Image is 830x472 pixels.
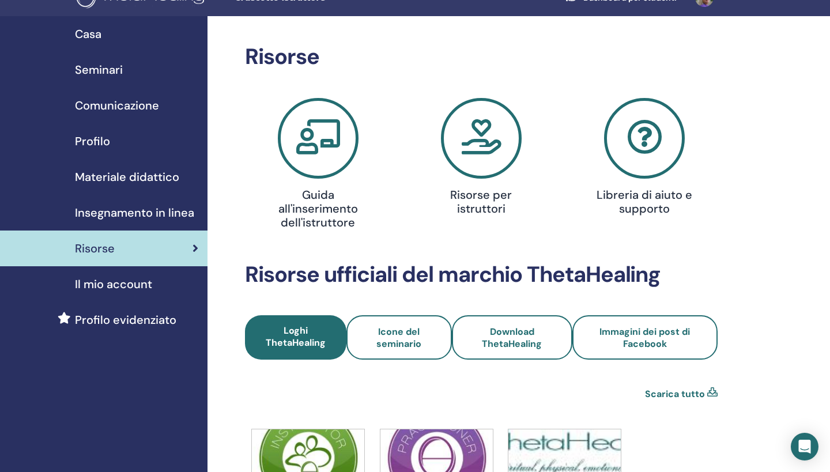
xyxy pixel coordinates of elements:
[266,324,326,349] span: Loghi ThetaHealing
[572,315,718,360] a: Immagini dei post di Facebook
[346,315,452,360] a: Icone del seminario
[75,97,159,114] span: Comunicazione
[406,98,556,220] a: Risorse per istruttori
[429,188,534,216] h4: Risorse per istruttori
[593,188,697,216] h4: Libreria di aiuto e supporto
[570,98,719,220] a: Libreria di aiuto e supporto
[75,25,101,43] span: Casa
[599,326,690,350] span: Immagini dei post di Facebook
[266,188,371,229] h4: Guida all'inserimento dell'istruttore
[452,315,572,360] a: Download ThetaHealing
[243,98,393,234] a: Guida all'inserimento dell'istruttore
[791,433,818,460] div: Open Intercom Messenger
[75,133,110,150] span: Profilo
[482,326,542,350] span: Download ThetaHealing
[75,240,115,257] span: Risorse
[75,168,179,186] span: Materiale didattico
[245,44,718,70] h2: Risorse
[245,262,718,288] h2: Risorse ufficiali del marchio ThetaHealing
[75,311,176,328] span: Profilo evidenziato
[645,387,705,401] a: Scarica tutto
[75,61,123,78] span: Seminari
[376,326,421,350] span: Icone del seminario
[245,315,346,360] a: Loghi ThetaHealing
[75,275,152,293] span: Il mio account
[75,204,194,221] span: Insegnamento in linea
